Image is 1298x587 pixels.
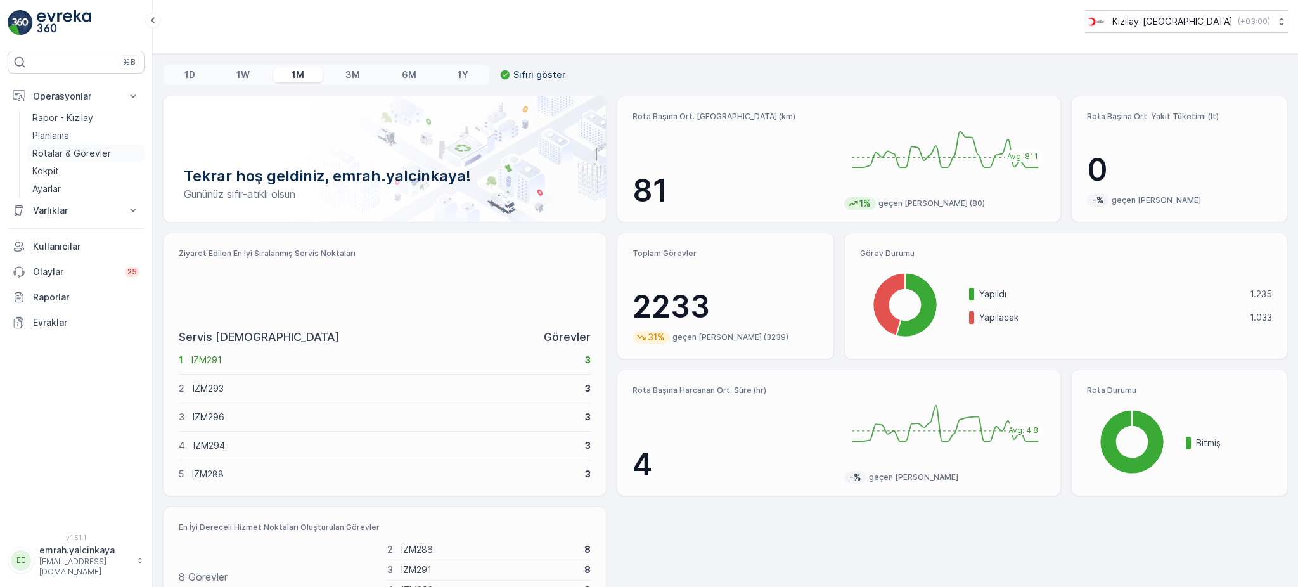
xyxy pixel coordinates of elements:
p: 3 [179,411,184,423]
p: Tekrar hoş geldiniz, emrah.yalcinkaya! [184,166,586,186]
p: 1Y [458,68,468,81]
p: 4 [633,446,833,484]
p: Kokpit [32,165,59,177]
p: 3 [585,411,591,423]
p: Ayarlar [32,183,61,195]
p: 3 [585,439,591,452]
p: Gününüz sıfır-atıklı olsun [184,186,586,202]
a: Rapor - Kızılay [27,109,145,127]
p: Rota Başına Harcanan Ort. Süre (hr) [633,385,833,396]
p: Raporlar [33,291,139,304]
p: Evraklar [33,316,139,329]
p: Planlama [32,129,69,142]
p: 8 [584,543,591,556]
p: Varlıklar [33,204,119,217]
p: 2 [387,543,393,556]
img: logo_light-DOdMpM7g.png [37,10,91,35]
a: Raporlar [8,285,145,310]
p: 2233 [633,288,818,326]
p: Yapıldı [979,288,1242,300]
p: 1 [179,354,183,366]
p: 1D [184,68,195,81]
p: -% [848,471,863,484]
p: 25 [127,267,137,277]
p: 31% [646,331,666,344]
p: Rota Durumu [1087,385,1272,396]
a: Rotalar & Görevler [27,145,145,162]
p: geçen [PERSON_NAME] (80) [878,198,985,209]
p: Kızılay-[GEOGRAPHIC_DATA] [1112,15,1233,28]
p: Operasyonlar [33,90,119,103]
p: 6M [402,68,416,81]
p: Yapılacak [979,311,1242,324]
p: Toplam Görevler [633,248,818,259]
p: En İyi Dereceli Hizmet Noktaları Oluşturulan Görevler [179,522,591,532]
p: Ziyaret Edilen En İyi Sıralanmış Servis Noktaları [179,248,591,259]
p: 1M [292,68,304,81]
a: Planlama [27,127,145,145]
p: 1.033 [1250,311,1272,324]
p: Rotalar & Görevler [32,147,111,160]
p: 1% [858,197,872,210]
p: 0 [1087,151,1272,189]
button: Varlıklar [8,198,145,223]
p: Olaylar [33,266,117,278]
p: emrah.yalcinkaya [39,544,131,557]
p: IZM296 [193,411,577,423]
p: [EMAIL_ADDRESS][DOMAIN_NAME] [39,557,131,577]
a: Ayarlar [27,180,145,198]
p: Görev Durumu [860,248,1272,259]
p: 3 [585,354,591,366]
p: geçen [PERSON_NAME] (3239) [672,332,788,342]
a: Olaylar25 [8,259,145,285]
p: 8 Görevler [179,569,228,584]
img: k%C4%B1z%C4%B1lay_jywRncg.png [1085,15,1107,29]
p: Sıfırı göster [513,68,565,81]
p: Rota Başına Ort. [GEOGRAPHIC_DATA] (km) [633,112,833,122]
p: IZM293 [193,382,577,395]
button: Operasyonlar [8,84,145,109]
button: Kızılay-[GEOGRAPHIC_DATA](+03:00) [1085,10,1288,33]
p: ( +03:00 ) [1238,16,1270,27]
p: Rapor - Kızılay [32,112,93,124]
img: logo [8,10,33,35]
span: v 1.51.1 [8,534,145,541]
p: 3M [345,68,360,81]
p: IZM291 [191,354,577,366]
p: 8 [584,564,591,576]
div: EE [11,550,31,571]
p: 5 [179,468,184,481]
a: Kokpit [27,162,145,180]
p: IZM286 [401,543,576,556]
a: Evraklar [8,310,145,335]
p: IZM294 [193,439,577,452]
p: 2 [179,382,184,395]
button: EEemrah.yalcinkaya[EMAIL_ADDRESS][DOMAIN_NAME] [8,544,145,577]
p: IZM291 [401,564,576,576]
p: 81 [633,172,833,210]
p: geçen [PERSON_NAME] [869,472,958,482]
p: geçen [PERSON_NAME] [1112,195,1201,205]
p: Bitmiş [1196,437,1272,449]
p: Servis [DEMOGRAPHIC_DATA] [179,328,340,346]
p: ⌘B [123,57,136,67]
p: Rota Başına Ort. Yakıt Tüketimi (lt) [1087,112,1272,122]
p: IZM288 [192,468,577,481]
p: 3 [585,382,591,395]
p: 3 [585,468,591,481]
p: -% [1091,194,1105,207]
p: Görevler [544,328,591,346]
p: 1.235 [1250,288,1272,300]
a: Kullanıcılar [8,234,145,259]
p: 3 [387,564,393,576]
p: Kullanıcılar [33,240,139,253]
p: 4 [179,439,185,452]
p: 1W [236,68,250,81]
